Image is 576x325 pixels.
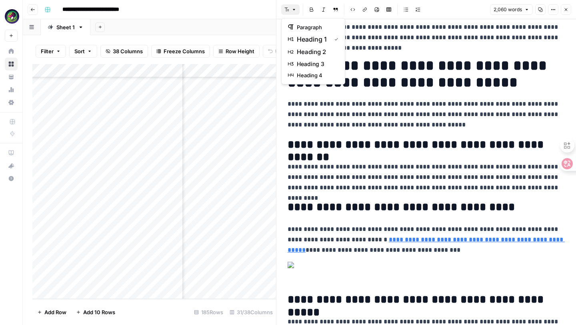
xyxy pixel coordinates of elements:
span: 2,060 words [494,6,522,13]
button: Filter [36,45,66,58]
button: Add Row [32,306,71,319]
a: Usage [5,83,18,96]
div: 185 Rows [191,306,226,319]
div: What's new? [5,160,17,172]
button: Workspace: Meshy [5,6,18,26]
button: 2,060 words [490,4,533,15]
div: 31/38 Columns [226,306,276,319]
a: AirOps Academy [5,146,18,159]
span: heading 3 [297,60,335,68]
a: Settings [5,96,18,109]
span: 38 Columns [113,47,143,55]
span: heading 1 [297,34,328,44]
button: Undo [263,45,294,58]
span: paragraph [297,23,335,31]
button: Freeze Columns [151,45,210,58]
img: Meshy Logo [5,9,19,24]
button: What's new? [5,159,18,172]
a: Sheet 1 [41,19,90,35]
span: Add 10 Rows [83,308,115,316]
span: heading 2 [297,47,335,57]
button: Help + Support [5,172,18,185]
div: Sheet 1 [56,23,75,31]
a: Browse [5,58,18,70]
a: Home [5,45,18,58]
button: 38 Columns [100,45,148,58]
button: Add 10 Rows [71,306,120,319]
button: Row Height [213,45,260,58]
span: heading 4 [297,71,335,79]
span: Add Row [44,308,66,316]
button: Sort [69,45,97,58]
span: Row Height [226,47,254,55]
span: Freeze Columns [164,47,205,55]
span: Filter [41,47,54,55]
span: Sort [74,47,85,55]
a: Your Data [5,70,18,83]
